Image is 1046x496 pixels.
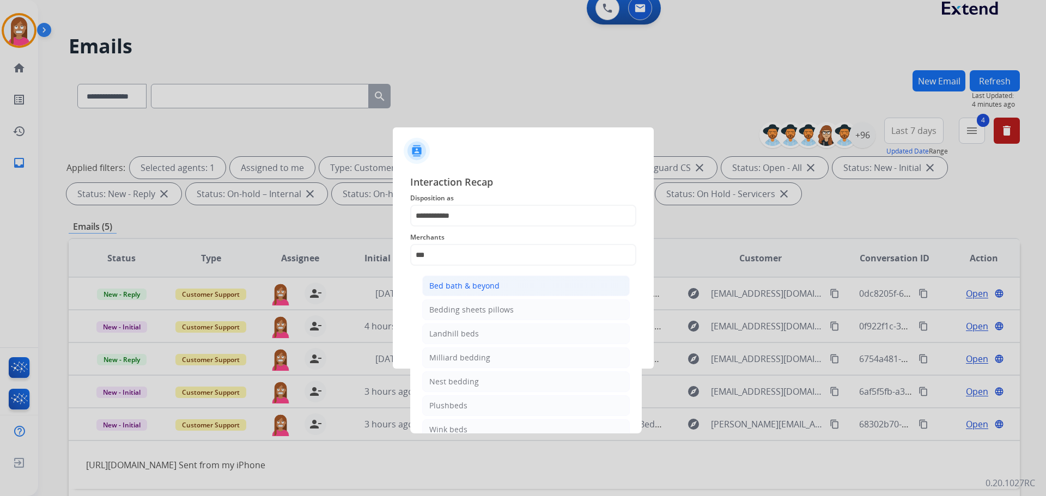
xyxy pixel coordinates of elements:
[404,138,430,164] img: contactIcon
[429,352,490,363] div: Milliard bedding
[429,304,514,315] div: Bedding sheets pillows
[410,192,636,205] span: Disposition as
[410,174,636,192] span: Interaction Recap
[986,476,1035,489] p: 0.20.1027RC
[429,400,467,411] div: Plushbeds
[429,328,479,339] div: Landhill beds
[429,424,467,435] div: Wink beds
[429,376,479,387] div: Nest bedding
[429,280,500,291] div: Bed bath & beyond
[410,231,636,244] span: Merchants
